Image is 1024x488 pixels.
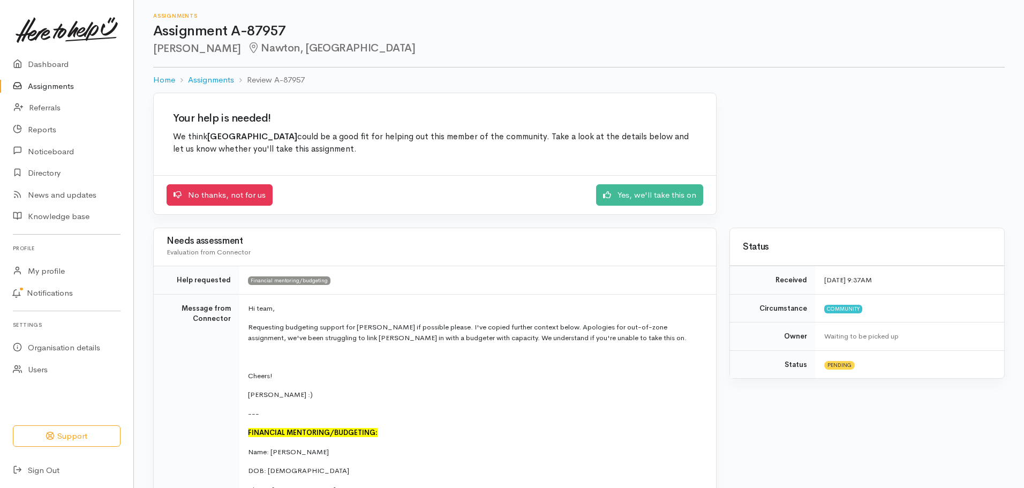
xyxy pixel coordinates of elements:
p: Name: [PERSON_NAME] [248,447,703,457]
h6: Settings [13,318,121,332]
h6: Assignments [153,13,1005,19]
nav: breadcrumb [153,67,1005,93]
h2: Your help is needed! [173,112,697,124]
span: Nawton, [GEOGRAPHIC_DATA] [247,41,416,55]
span: Evaluation from Connector [167,247,251,257]
h3: Status [743,242,991,252]
td: Owner [730,322,816,351]
a: Yes, we'll take this on [596,184,703,206]
a: Home [153,74,175,86]
h3: Needs assessment [167,236,703,246]
td: Help requested [154,266,239,295]
a: No thanks, not for us [167,184,273,206]
td: Circumstance [730,294,816,322]
span: Community [824,305,862,313]
h2: [PERSON_NAME] [153,42,1005,55]
p: Requesting budgeting support for [PERSON_NAME] if possible please. I've copied further context be... [248,322,703,343]
font: FINANCIAL MENTORING/BUDGETING: [248,428,378,437]
h1: Assignment A-87957 [153,24,1005,39]
p: DOB: [DEMOGRAPHIC_DATA] [248,466,703,476]
b: [GEOGRAPHIC_DATA] [207,131,297,142]
time: [DATE] 9:37AM [824,275,872,284]
li: Review A-87957 [234,74,305,86]
p: Hi team, [248,303,703,314]
a: Assignments [188,74,234,86]
div: Waiting to be picked up [824,331,991,342]
h6: Profile [13,241,121,256]
span: Pending [824,361,855,370]
button: Support [13,425,121,447]
td: Received [730,266,816,295]
p: Cheers! [248,371,703,381]
span: Financial mentoring/budgeting [248,276,330,285]
td: Status [730,350,816,378]
p: We think could be a good fit for helping out this member of the community. Take a look at the det... [173,131,697,156]
p: --- [248,409,703,419]
p: [PERSON_NAME] :) [248,389,703,400]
